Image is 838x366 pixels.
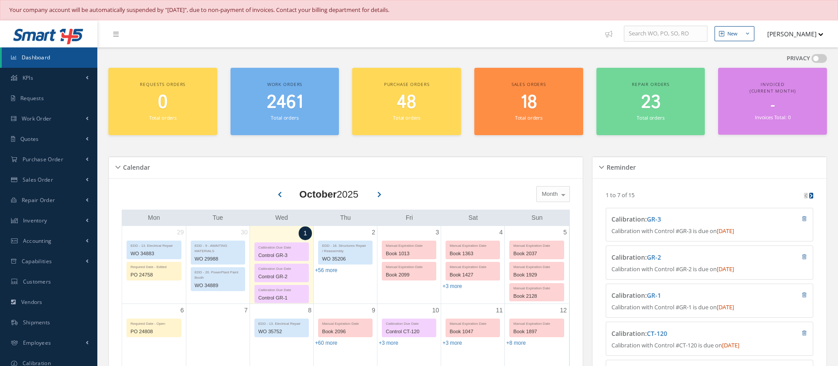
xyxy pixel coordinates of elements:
[645,329,667,338] span: :
[624,26,707,42] input: Search WO, PO, SO, RO
[717,265,734,273] span: [DATE]
[382,262,436,270] div: Manual Expiration Date
[611,216,755,223] h4: Calibration
[727,30,738,38] div: New
[299,226,312,240] a: October 1, 2025
[510,262,564,270] div: Manual Expiration Date
[127,319,181,327] div: Required Date - Open
[510,249,564,259] div: Book 2037
[122,226,186,304] td: September 29, 2025
[384,81,430,87] span: Purchase orders
[645,291,661,300] span: :
[510,284,564,291] div: Manual Expiration Date
[22,257,52,265] span: Capabilities
[510,291,564,301] div: Book 2128
[379,340,398,346] a: Show 3 more events
[382,319,436,327] div: Calibration Due Date
[23,319,50,326] span: Shipments
[647,253,661,261] a: GR-2
[382,270,436,280] div: Book 2099
[146,212,161,223] a: Monday
[632,81,669,87] span: Repair orders
[239,226,250,239] a: September 30, 2025
[127,262,181,270] div: Required Date - Edited
[255,250,308,261] div: Control GR-3
[23,176,53,183] span: Sales Order
[255,264,308,272] div: Calibration Due Date
[561,226,569,239] a: October 5, 2025
[20,94,44,102] span: Requests
[442,283,462,289] a: Show 3 more events
[267,81,302,87] span: Work orders
[611,265,807,274] p: Calibration with Control #GR-2 is due on
[442,340,462,346] a: Show 3 more events
[397,90,416,115] span: 48
[446,241,500,249] div: Manual Expiration Date
[23,217,47,224] span: Inventory
[20,135,39,143] span: Quotes
[127,249,181,259] div: WO 34883
[319,254,372,264] div: WO 35206
[647,215,661,223] a: GR-3
[601,20,624,47] a: Show Tips
[431,304,441,317] a: October 10, 2025
[611,227,807,236] p: Calibration with Control #GR-3 is due on
[175,226,186,239] a: September 29, 2025
[510,327,564,337] div: Book 1897
[242,304,250,317] a: October 7, 2025
[498,226,505,239] a: October 4, 2025
[23,156,63,163] span: Purchase Order
[231,68,339,136] a: Work orders 2461 Total orders
[120,161,150,171] h5: Calendar
[377,226,441,304] td: October 3, 2025
[255,327,308,337] div: WO 35752
[467,212,480,223] a: Saturday
[506,340,526,346] a: Show 8 more events
[273,212,290,223] a: Wednesday
[611,341,807,350] p: Calibration with Control #CT-120 is due on
[300,187,358,202] div: 2025
[647,291,661,300] a: GR-1
[9,6,829,15] div: Your company account will be automatically suspended by "[DATE]", due to non-payment of invoices....
[22,196,55,204] span: Repair Order
[446,327,500,337] div: Book 1047
[717,227,734,235] span: [DATE]
[255,243,308,250] div: Calibration Due Date
[540,190,558,199] span: Month
[2,47,97,68] a: Dashboard
[255,272,308,282] div: Control GR-2
[382,249,436,259] div: Book 1013
[645,253,661,261] span: :
[446,319,500,327] div: Manual Expiration Date
[511,81,546,87] span: Sales orders
[637,114,664,121] small: Total orders
[759,25,823,43] button: [PERSON_NAME]
[127,241,181,249] div: EDD - 13. Electrical Repair
[755,114,790,121] small: Invoices Total: 0
[370,226,377,239] a: October 2, 2025
[510,319,564,327] div: Manual Expiration Date
[761,81,784,87] span: Invoiced
[255,293,308,303] div: Control GR-1
[787,54,810,63] label: PRIVACY
[313,226,377,304] td: October 2, 2025
[641,90,661,115] span: 23
[127,327,181,337] div: PO 24808
[505,226,569,304] td: October 5, 2025
[750,88,796,94] span: (Current Month)
[191,268,245,280] div: EDD - 20. PowerPlant Paint Booth
[382,241,436,249] div: Manual Expiration Date
[22,115,52,122] span: Work Order
[255,285,308,293] div: Calibration Due Date
[315,267,338,273] a: Show 56 more events
[352,68,461,136] a: Purchase orders 48 Total orders
[191,280,245,291] div: WO 34889
[393,114,420,121] small: Total orders
[370,304,377,317] a: October 9, 2025
[722,341,739,349] span: [DATE]
[300,189,337,200] b: October
[108,68,217,136] a: Requests orders 0 Total orders
[306,304,313,317] a: October 8, 2025
[441,226,505,304] td: October 4, 2025
[515,114,542,121] small: Total orders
